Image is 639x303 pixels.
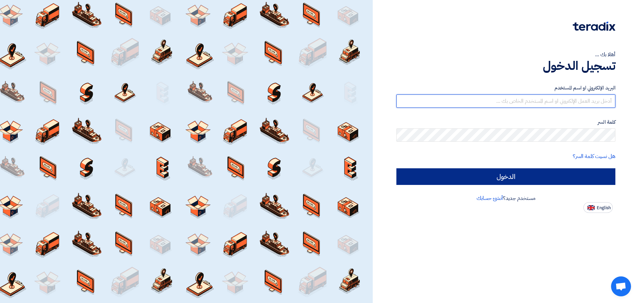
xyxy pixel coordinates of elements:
[396,194,615,202] div: مستخدم جديد؟
[396,168,615,185] input: الدخول
[611,276,631,296] div: Open chat
[396,59,615,73] h1: تسجيل الدخول
[583,202,613,213] button: English
[396,51,615,59] div: أهلا بك ...
[396,84,615,92] label: البريد الإلكتروني او اسم المستخدم
[396,94,615,108] input: أدخل بريد العمل الإلكتروني او اسم المستخدم الخاص بك ...
[477,194,503,202] a: أنشئ حسابك
[587,205,595,210] img: en-US.png
[573,22,615,31] img: Teradix logo
[597,206,611,210] span: English
[573,152,615,160] a: هل نسيت كلمة السر؟
[396,118,615,126] label: كلمة السر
